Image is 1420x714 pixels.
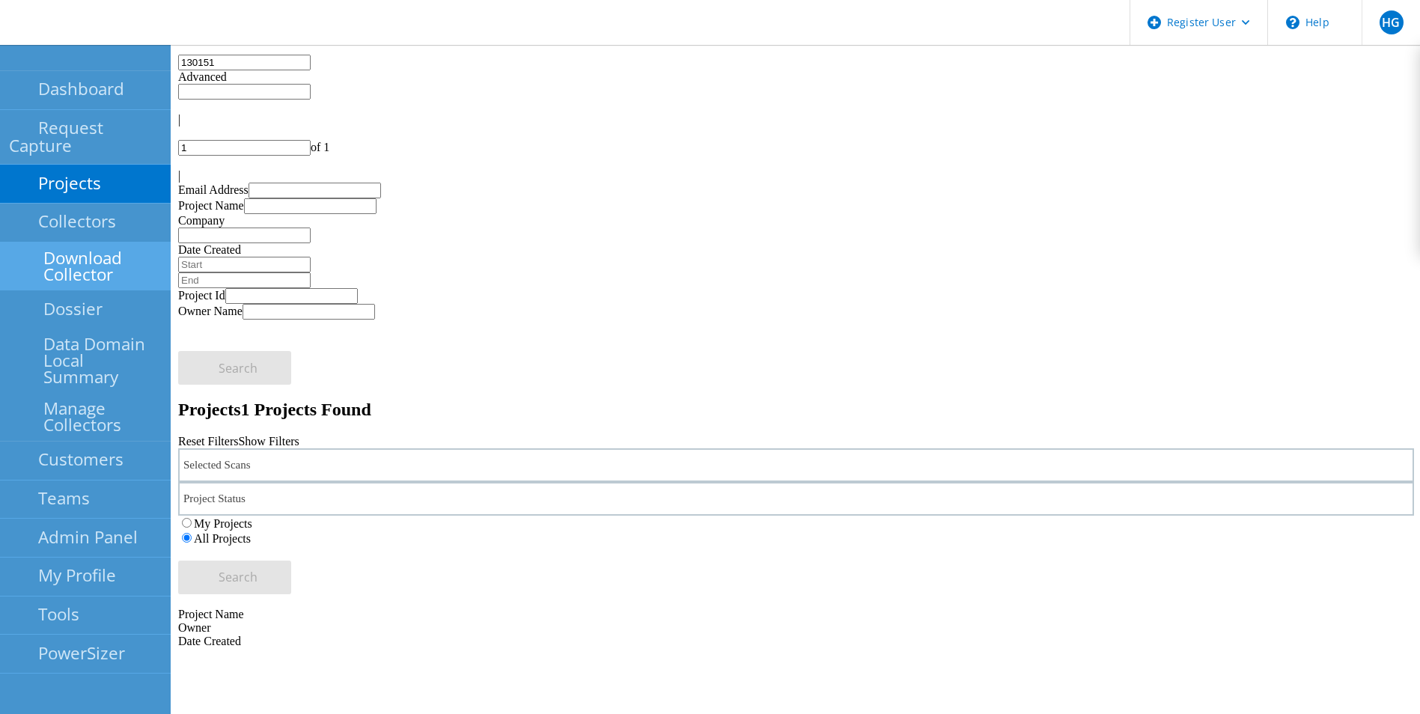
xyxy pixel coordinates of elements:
[178,272,311,288] input: End
[178,635,1414,648] div: Date Created
[1382,16,1400,28] span: HG
[178,169,1414,183] div: |
[178,214,225,227] label: Company
[178,305,243,317] label: Owner Name
[194,532,251,545] label: All Projects
[219,360,258,376] span: Search
[219,569,258,585] span: Search
[178,257,311,272] input: Start
[178,561,291,594] button: Search
[178,289,225,302] label: Project Id
[178,183,249,196] label: Email Address
[178,199,244,212] label: Project Name
[178,608,1414,621] div: Project Name
[178,482,1414,516] div: Project Status
[178,351,291,385] button: Search
[15,29,176,42] a: Live Optics Dashboard
[1286,16,1299,29] svg: \n
[311,141,329,153] span: of 1
[178,70,227,83] span: Advanced
[178,448,1414,482] div: Selected Scans
[178,400,241,419] b: Projects
[238,435,299,448] a: Show Filters
[178,55,311,70] input: Search projects by name, owner, ID, company, etc
[178,621,1414,635] div: Owner
[178,243,241,256] label: Date Created
[178,435,238,448] a: Reset Filters
[178,113,1414,126] div: |
[241,400,371,419] span: 1 Projects Found
[194,517,252,530] label: My Projects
